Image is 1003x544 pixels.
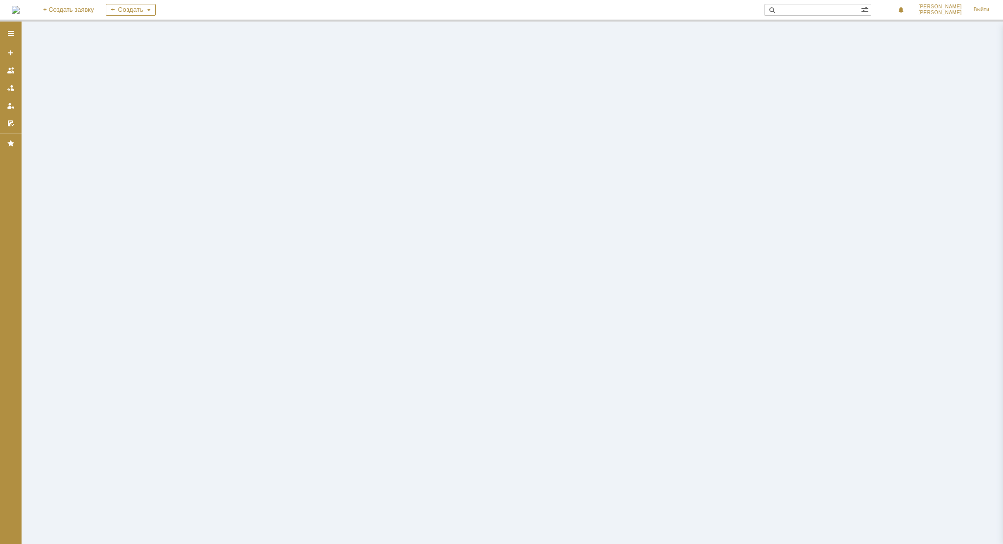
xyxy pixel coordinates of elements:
a: Создать заявку [3,45,19,61]
span: [PERSON_NAME] [918,4,962,10]
div: Создать [106,4,156,16]
a: Мои заявки [3,98,19,114]
span: [PERSON_NAME] [918,10,962,16]
a: Мои согласования [3,116,19,131]
a: Перейти на домашнюю страницу [12,6,20,14]
a: Заявки в моей ответственности [3,80,19,96]
span: Расширенный поиск [861,4,871,14]
img: logo [12,6,20,14]
a: Заявки на командах [3,63,19,78]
